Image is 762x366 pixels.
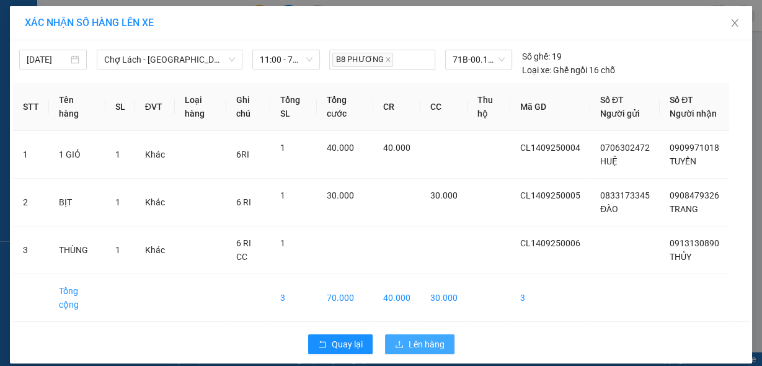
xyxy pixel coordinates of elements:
span: 71B-00.176 [453,50,505,69]
span: upload [395,340,404,350]
span: 30.000 [327,190,354,200]
span: B8 PHƯƠNG [332,53,393,67]
th: Tổng cước [317,83,373,131]
div: 19 [522,50,562,63]
th: STT [13,83,49,131]
span: 0908479326 [670,190,719,200]
span: 1 [280,238,285,248]
th: Loại hàng [175,83,226,131]
span: Người gửi [600,109,640,118]
td: 2 [13,179,49,226]
span: CL1409250004 [520,143,580,153]
span: 6 RI [236,197,251,207]
th: Thu hộ [467,83,510,131]
th: Tên hàng [49,83,105,131]
span: 1 [280,190,285,200]
span: TUYỀN [670,156,696,166]
span: 40.000 [327,143,354,153]
span: ĐÀO [600,204,618,214]
span: 0913130890 [670,238,719,248]
td: 30.000 [420,274,467,322]
span: 1 [115,197,120,207]
span: 1 [115,245,120,255]
td: 3 [13,226,49,274]
th: Ghi chú [226,83,270,131]
td: Khác [135,179,175,226]
span: 1 [280,143,285,153]
span: Chợ Lách - Sài Gòn [104,50,235,69]
td: THÙNG [49,226,105,274]
td: 3 [270,274,317,322]
th: SL [105,83,135,131]
span: rollback [318,340,327,350]
span: CL1409250005 [520,190,580,200]
span: 40.000 [383,143,410,153]
td: Khác [135,131,175,179]
td: Khác [135,226,175,274]
input: 14/09/2025 [27,53,68,66]
button: rollbackQuay lại [308,334,373,354]
span: Số ĐT [670,95,693,105]
button: uploadLên hàng [385,334,454,354]
button: Close [717,6,752,41]
span: Số ghế: [522,50,550,63]
span: 0909971018 [670,143,719,153]
span: 1 [115,150,120,159]
span: Số ĐT [600,95,624,105]
th: CC [420,83,467,131]
span: 0833173345 [600,190,650,200]
td: 1 [13,131,49,179]
span: 6 RI CC [236,238,251,262]
td: Tổng cộng [49,274,105,322]
td: 3 [510,274,590,322]
th: Tổng SL [270,83,317,131]
span: close [730,18,740,28]
span: XÁC NHẬN SỐ HÀNG LÊN XE [25,17,154,29]
td: BỊT [49,179,105,226]
span: HUỆ [600,156,618,166]
td: 40.000 [373,274,420,322]
span: 30.000 [430,190,458,200]
span: Lên hàng [409,337,445,351]
th: ĐVT [135,83,175,131]
td: 70.000 [317,274,373,322]
span: 11:00 - 71B-00.176 [260,50,312,69]
span: Người nhận [670,109,717,118]
span: Quay lại [332,337,363,351]
span: TRANG [670,204,698,214]
span: 6RI [236,150,249,159]
div: Ghế ngồi 16 chỗ [522,63,615,77]
span: THỦY [670,252,691,262]
th: Mã GD [510,83,590,131]
th: CR [373,83,420,131]
span: 0706302472 [600,143,650,153]
span: CL1409250006 [520,238,580,248]
span: close [385,56,391,63]
span: Loại xe: [522,63,551,77]
td: 1 GIỎ [49,131,105,179]
span: down [228,56,236,63]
